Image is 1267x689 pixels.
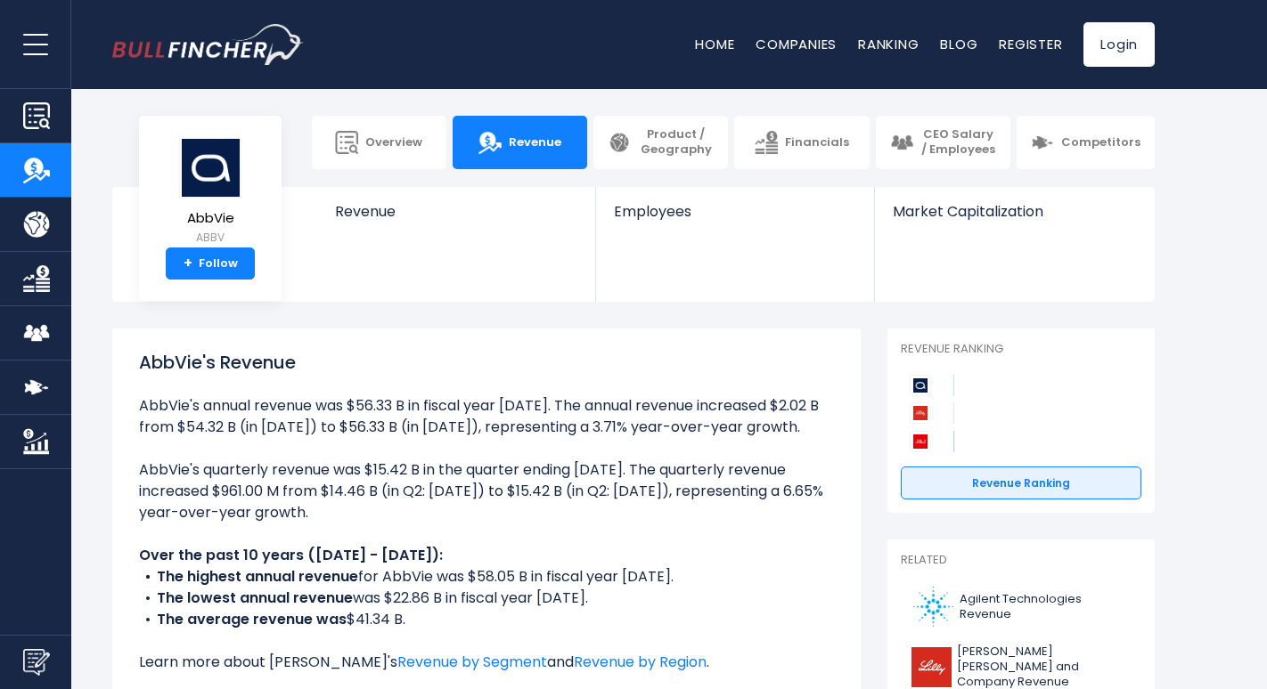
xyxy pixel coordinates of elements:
a: CEO Salary / Employees [876,116,1010,169]
a: Market Capitalization [875,187,1153,250]
h1: AbbVie's Revenue [139,349,834,376]
a: Revenue [453,116,587,169]
a: AbbVie ABBV [178,137,242,248]
strong: + [184,255,192,272]
li: for AbbVie was $58.05 B in fiscal year [DATE]. [139,566,834,588]
span: Revenue [509,135,561,150]
span: Overview [365,135,422,150]
a: Overview [312,116,446,169]
a: Product / Geography [593,116,728,169]
li: was $22.86 B in fiscal year [DATE]. [139,588,834,609]
a: Financials [734,116,869,169]
span: Financials [785,135,849,150]
b: Over the past 10 years ([DATE] - [DATE]): [139,545,443,565]
span: Product / Geography [638,127,714,158]
a: Revenue [317,187,596,250]
img: bullfincher logo [112,24,304,65]
a: Competitors [1017,116,1155,169]
span: Market Capitalization [893,203,1135,220]
p: Related [901,553,1141,568]
a: Go to homepage [112,24,304,65]
img: AbbVie competitors logo [910,375,931,396]
img: Eli Lilly and Company competitors logo [910,402,931,424]
a: Ranking [858,35,919,53]
li: AbbVie's quarterly revenue was $15.42 B in the quarter ending [DATE]. The quarterly revenue incre... [139,459,834,523]
img: A logo [911,587,954,627]
p: Revenue Ranking [901,342,1141,357]
p: Learn more about [PERSON_NAME]'s and . [139,652,834,673]
small: ABBV [179,230,241,246]
a: +Follow [166,247,255,280]
a: Register [999,35,1062,53]
b: The highest annual revenue [157,566,358,587]
span: AbbVie [179,211,241,226]
span: Competitors [1061,135,1140,150]
li: AbbVie's annual revenue was $56.33 B in fiscal year [DATE]. The annual revenue increased $2.02 B ... [139,395,834,438]
span: Employees [614,203,855,220]
b: The lowest annual revenue [157,588,353,608]
span: Revenue [335,203,578,220]
b: The average revenue was [157,609,347,629]
a: Login [1083,22,1155,67]
a: Revenue by Segment [397,652,547,672]
span: CEO Salary / Employees [920,127,996,158]
a: Companies [756,35,837,53]
a: Revenue by Region [574,652,707,672]
a: Revenue Ranking [901,466,1141,500]
img: LLY logo [911,647,952,687]
a: Home [695,35,734,53]
li: $41.34 B. [139,609,834,630]
a: Agilent Technologies Revenue [901,582,1141,631]
a: Blog [940,35,977,53]
img: Johnson & Johnson competitors logo [910,431,931,452]
a: Employees [596,187,873,250]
